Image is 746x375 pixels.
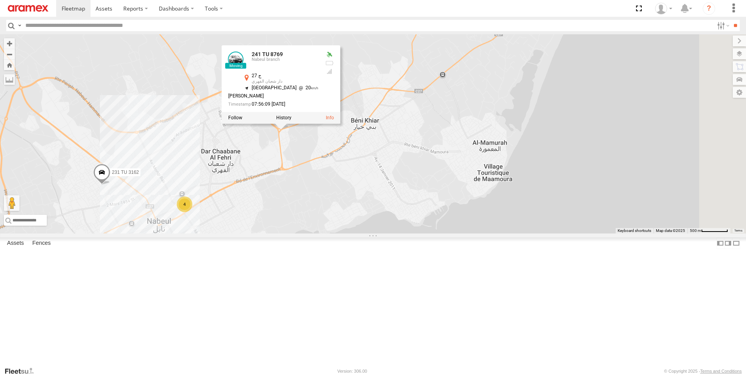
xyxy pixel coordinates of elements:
button: Zoom in [4,38,15,49]
button: Drag Pegman onto the map to open Street View [4,195,20,211]
div: Nabeul branch [252,57,319,62]
button: Map Scale: 500 m per 65 pixels [687,228,730,233]
a: Terms (opens in new tab) [734,229,742,232]
div: Version: 306.00 [337,369,367,373]
label: Search Filter Options [714,20,731,31]
div: 4 [177,196,192,212]
div: دار شعبان الفهري [252,79,319,84]
span: 20 [297,85,319,90]
div: ج 27 [252,73,319,78]
span: 500 m [690,228,701,233]
a: Terms and Conditions [700,369,742,373]
a: View Asset Details [228,51,244,67]
div: Date/time of location update [228,102,319,107]
img: aramex-logo.svg [8,5,48,12]
button: Keyboard shortcuts [618,228,651,233]
label: View Asset History [276,115,291,120]
button: Zoom Home [4,60,15,70]
label: Dock Summary Table to the Left [716,237,724,249]
label: Realtime tracking of Asset [228,115,242,120]
a: View Asset Details [326,115,334,120]
span: Map data ©2025 [656,228,685,233]
div: Zied Bensalem [652,3,675,14]
label: Map Settings [733,87,746,98]
i: ? [703,2,715,15]
button: Zoom out [4,49,15,60]
label: Fences [28,238,55,249]
span: 231 TU 3162 [112,170,139,175]
div: [PERSON_NAME] [228,94,319,99]
div: No battery health information received from this device. [325,60,334,66]
label: Assets [3,238,28,249]
a: Visit our Website [4,367,40,375]
div: © Copyright 2025 - [664,369,742,373]
a: 241 TU 8769 [252,51,283,57]
label: Measure [4,74,15,85]
span: [GEOGRAPHIC_DATA] [252,85,297,90]
label: Dock Summary Table to the Right [724,237,732,249]
label: Search Query [16,20,23,31]
div: GSM Signal = 4 [325,68,334,74]
div: Valid GPS Fix [325,51,334,58]
label: Hide Summary Table [732,237,740,249]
